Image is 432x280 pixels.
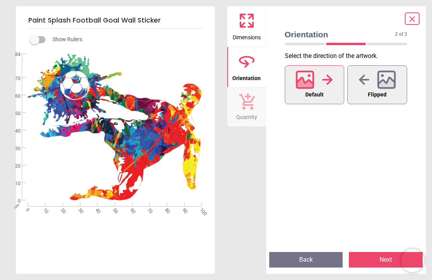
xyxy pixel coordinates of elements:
h5: Paint Splash Football Goal Wall Sticker [28,12,202,29]
p: Select the direction of the artwork . [285,52,414,60]
span: 40 [6,128,21,135]
span: 20 [6,163,21,170]
iframe: Brevo live chat [401,249,424,272]
span: 30 [6,145,21,152]
span: Dimensions [233,30,261,42]
span: 100 [198,207,203,212]
button: Default [285,65,345,104]
span: 20 [59,207,64,212]
span: Quantity [236,110,257,121]
span: 70 [146,207,151,212]
span: Orientation [285,29,395,40]
span: 50 [111,207,116,212]
span: 30 [77,207,82,212]
span: 50 [6,110,21,117]
span: cm [13,203,20,210]
span: Orientation [232,71,261,82]
button: Orientation [227,47,266,87]
span: 90 [181,207,186,212]
span: 0 [6,198,21,205]
span: 60 [6,93,21,100]
span: 80 [163,207,168,212]
button: Flipped [347,65,407,104]
span: Default [305,90,324,100]
button: Next [349,252,423,268]
span: 10 [42,207,47,212]
span: 2 of 3 [395,31,407,38]
span: Flipped [368,90,387,100]
span: 0 [24,207,30,212]
span: 70 [6,75,21,82]
span: 40 [94,207,99,212]
button: Dimensions [227,6,266,47]
button: Quantity [227,87,266,126]
span: 60 [129,207,134,212]
span: 84 [6,51,21,58]
div: Show Rulers [35,35,215,44]
span: 10 [6,180,21,187]
button: Back [269,252,343,268]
